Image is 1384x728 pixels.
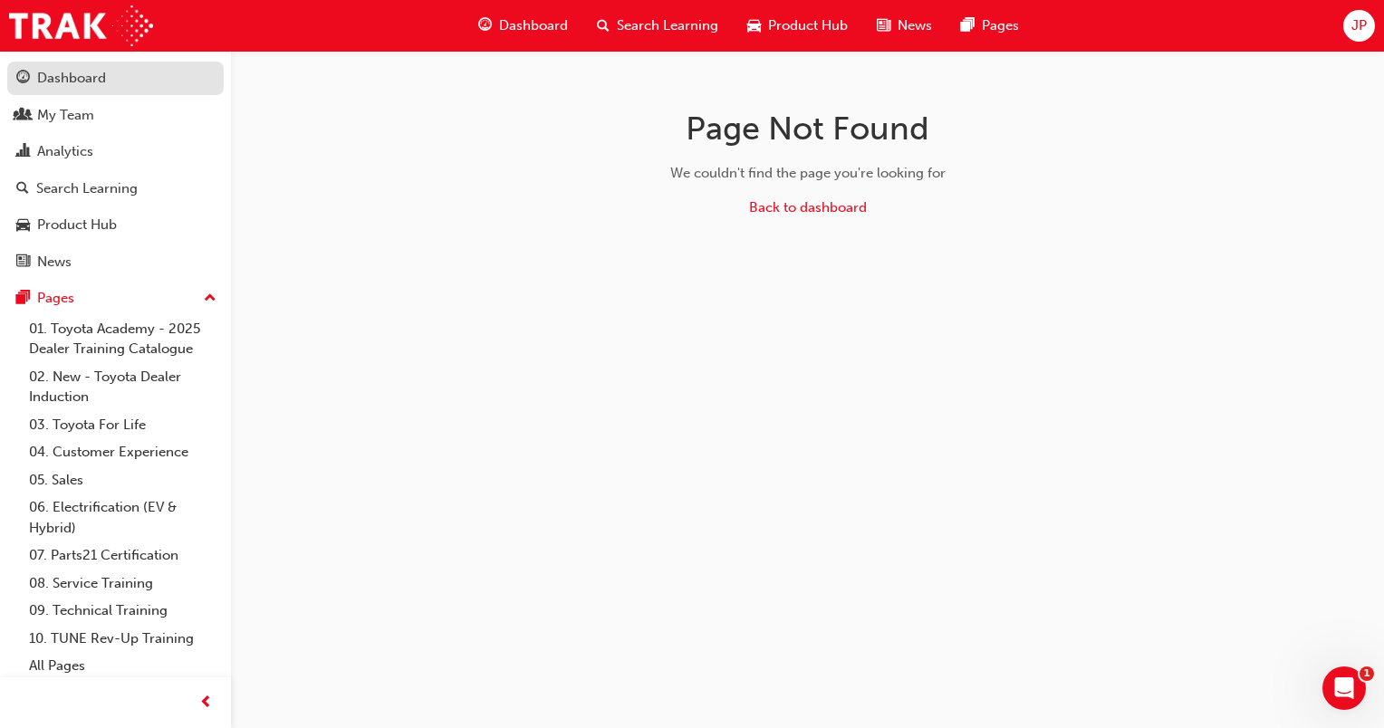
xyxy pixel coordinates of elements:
[16,181,29,197] span: search-icon
[37,68,106,89] div: Dashboard
[582,7,733,44] a: search-iconSearch Learning
[7,208,224,242] a: Product Hub
[37,141,93,162] div: Analytics
[204,287,216,311] span: up-icon
[22,411,224,439] a: 03. Toyota For Life
[947,7,1033,44] a: pages-iconPages
[521,109,1095,148] h1: Page Not Found
[7,58,224,282] button: DashboardMy TeamAnalyticsSearch LearningProduct HubNews
[1343,10,1375,42] button: JP
[617,15,718,36] span: Search Learning
[22,363,224,411] a: 02. New - Toyota Dealer Induction
[22,438,224,466] a: 04. Customer Experience
[37,105,94,126] div: My Team
[22,652,224,680] a: All Pages
[9,5,153,46] img: Trak
[597,14,610,37] span: search-icon
[7,62,224,95] a: Dashboard
[16,254,30,271] span: news-icon
[36,178,138,199] div: Search Learning
[1322,666,1366,710] iframe: Intercom live chat
[7,245,224,279] a: News
[982,15,1019,36] span: Pages
[478,14,492,37] span: guage-icon
[7,99,224,132] a: My Team
[199,692,213,714] span: prev-icon
[898,15,932,36] span: News
[749,199,867,216] a: Back to dashboard
[464,7,582,44] a: guage-iconDashboard
[16,217,30,234] span: car-icon
[22,315,224,363] a: 01. Toyota Academy - 2025 Dealer Training Catalogue
[22,466,224,494] a: 05. Sales
[961,14,975,37] span: pages-icon
[521,163,1095,184] div: We couldn't find the page you're looking for
[16,71,30,87] span: guage-icon
[7,135,224,168] a: Analytics
[22,570,224,598] a: 08. Service Training
[877,14,890,37] span: news-icon
[22,597,224,625] a: 09. Technical Training
[22,541,224,570] a: 07. Parts21 Certification
[1360,666,1374,681] span: 1
[7,172,224,206] a: Search Learning
[733,7,862,44] a: car-iconProduct Hub
[22,493,224,541] a: 06. Electrification (EV & Hybrid)
[768,15,848,36] span: Product Hub
[862,7,947,44] a: news-iconNews
[16,108,30,124] span: people-icon
[747,14,761,37] span: car-icon
[22,625,224,653] a: 10. TUNE Rev-Up Training
[499,15,568,36] span: Dashboard
[37,252,72,273] div: News
[37,215,117,235] div: Product Hub
[16,291,30,307] span: pages-icon
[37,288,74,309] div: Pages
[7,282,224,315] button: Pages
[1351,15,1367,36] span: JP
[16,144,30,160] span: chart-icon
